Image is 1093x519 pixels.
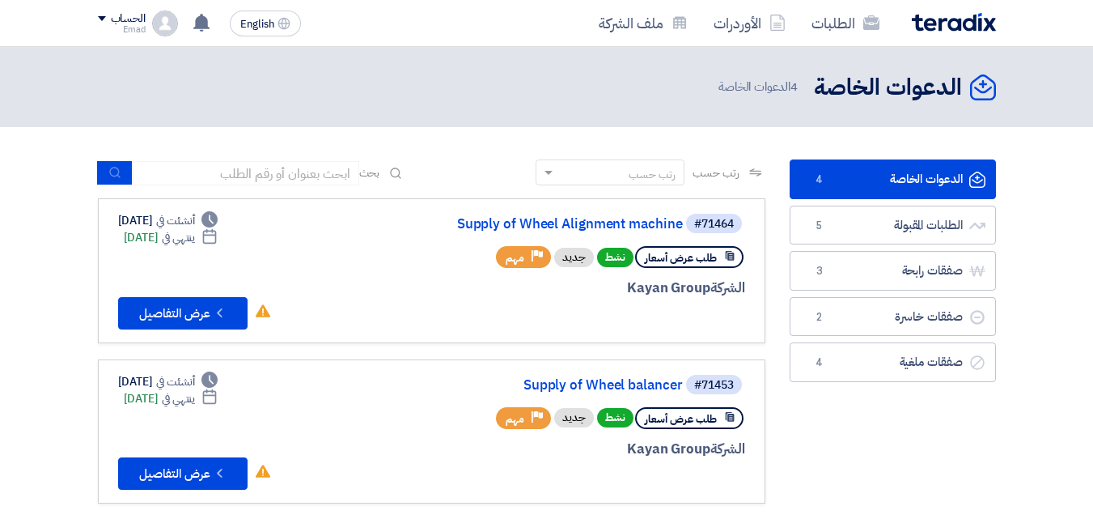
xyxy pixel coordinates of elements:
[118,297,248,330] button: عرض التفاصيل
[810,172,829,188] span: 4
[799,4,892,42] a: الطلبات
[790,206,996,245] a: الطلبات المقبولة5
[710,278,745,298] span: الشركة
[162,229,195,246] span: ينتهي في
[124,229,218,246] div: [DATE]
[694,380,734,391] div: #71453
[118,373,218,390] div: [DATE]
[111,12,146,26] div: الحساب
[586,4,701,42] a: ملف الشركة
[156,373,195,390] span: أنشئت في
[124,390,218,407] div: [DATE]
[694,219,734,230] div: #71464
[701,4,799,42] a: الأوردرات
[645,411,717,427] span: طلب عرض أسعار
[356,439,745,460] div: Kayan Group
[359,378,683,393] a: Supply of Wheel balancer
[814,72,962,104] h2: الدعوات الخاصة
[356,278,745,299] div: Kayan Group
[162,390,195,407] span: ينتهي في
[710,439,745,459] span: الشركة
[597,408,633,428] span: نشط
[554,248,594,267] div: جديد
[790,342,996,382] a: صفقات ملغية4
[629,166,676,183] div: رتب حسب
[597,248,633,267] span: نشط
[359,164,380,181] span: بحث
[240,19,274,30] span: English
[790,78,798,96] span: 4
[693,164,739,181] span: رتب حسب
[810,218,829,234] span: 5
[645,250,717,266] span: طلب عرض أسعار
[810,309,829,325] span: 2
[554,408,594,428] div: جديد
[98,25,146,34] div: Emad
[506,250,524,266] span: مهم
[718,78,801,96] span: الدعوات الخاصة
[118,212,218,229] div: [DATE]
[810,355,829,371] span: 4
[133,161,359,185] input: ابحث بعنوان أو رقم الطلب
[790,160,996,199] a: الدعوات الخاصة4
[790,297,996,337] a: صفقات خاسرة2
[118,457,248,490] button: عرض التفاصيل
[810,263,829,279] span: 3
[506,411,524,427] span: مهم
[912,13,996,32] img: Teradix logo
[152,11,178,36] img: profile_test.png
[790,251,996,291] a: صفقات رابحة3
[359,217,683,232] a: Supply of Wheel Alignment machine
[156,212,195,229] span: أنشئت في
[230,11,301,36] button: English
